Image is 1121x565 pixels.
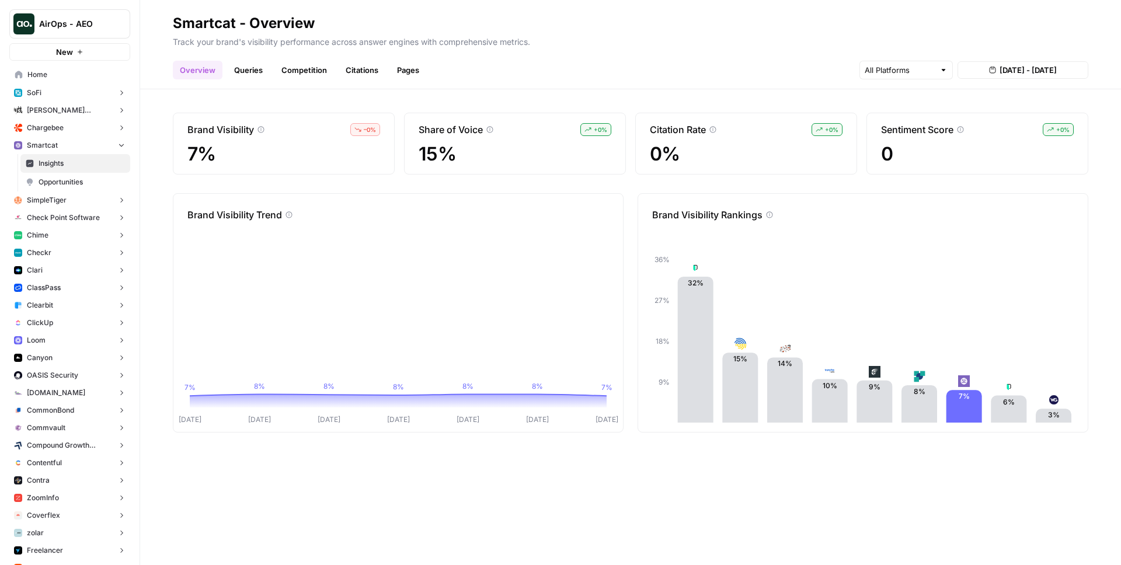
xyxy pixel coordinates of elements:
[14,301,22,309] img: fr92439b8i8d8kixz6owgxh362ib
[659,378,670,386] tspan: 9%
[14,546,22,554] img: a9mur837mohu50bzw3stmy70eh87
[27,335,46,346] span: Loom
[14,371,22,379] img: red1k5sizbc2zfjdzds8kz0ky0wq
[9,191,130,209] button: SimpleTiger
[14,424,22,432] img: xf6b4g7v9n1cfco8wpzm78dqnb6e
[9,402,130,419] button: CommonBond
[14,354,22,362] img: 0idox3onazaeuxox2jono9vm549w
[27,510,60,521] span: Coverflex
[39,177,125,187] span: Opportunities
[869,382,880,391] text: 9%
[419,144,611,165] span: 15%
[27,528,44,538] span: zolar
[9,507,130,524] button: Coverflex
[14,249,22,257] img: 78cr82s63dt93a7yj2fue7fuqlci
[9,367,130,384] button: OASIS Security
[14,459,22,467] img: 2ud796hvc3gw7qwjscn75txc5abr
[179,415,201,424] tspan: [DATE]
[9,472,130,489] button: Contra
[526,415,549,424] tspan: [DATE]
[778,359,792,368] text: 14%
[779,343,791,354] img: 6o061z60sfxjr7gfqghlxg9lxa7j
[9,119,130,137] button: Chargebee
[914,371,925,382] img: zjj6yg0ppghtcqpsvzde8hy78myb
[9,524,130,542] button: zolar
[14,89,22,97] img: apu0vsiwfa15xu8z64806eursjsk
[27,88,41,98] span: SoFi
[655,255,670,264] tspan: 36%
[594,125,607,134] span: + 0 %
[27,195,67,205] span: SimpleTiger
[39,158,125,169] span: Insights
[652,208,763,222] p: Brand Visibility Rankings
[173,14,315,33] div: Smartcat - Overview
[318,415,340,424] tspan: [DATE]
[27,300,53,311] span: Clearbit
[14,266,22,274] img: h6qlr8a97mop4asab8l5qtldq2wv
[865,64,935,76] input: All Platforms
[823,381,837,390] text: 10%
[14,529,22,537] img: 6os5al305rae5m5hhkke1ziqya7s
[27,212,100,223] span: Check Point Software
[248,415,271,424] tspan: [DATE]
[9,84,130,102] button: SoFi
[187,208,282,222] p: Brand Visibility Trend
[173,33,1088,48] p: Track your brand's visibility performance across answer engines with comprehensive metrics.
[14,196,22,204] img: hlg0wqi1id4i6sbxkcpd2tyblcaw
[27,282,61,293] span: ClassPass
[596,415,618,424] tspan: [DATE]
[532,382,543,390] tspan: 8%
[184,383,196,392] tspan: 7%
[56,46,73,58] span: New
[9,349,130,367] button: Canyon
[733,354,747,363] text: 15%
[1003,397,1015,406] text: 6%
[9,489,130,507] button: ZoomInfo
[1056,125,1070,134] span: + 0 %
[9,244,130,261] button: Checkr
[27,105,113,116] span: [PERSON_NAME] [PERSON_NAME] at Work
[339,61,385,79] a: Citations
[13,13,34,34] img: AirOps - AEO Logo
[9,261,130,279] button: Clari
[9,102,130,119] button: [PERSON_NAME] [PERSON_NAME] at Work
[9,43,130,61] button: New
[14,284,22,292] img: z4c86av58qw027qbtb91h24iuhub
[27,318,53,328] span: ClickUp
[869,366,880,378] img: 2k8gb8k7thp3leedglc7viohknso
[9,332,130,349] button: Loom
[655,296,670,305] tspan: 27%
[14,141,22,149] img: rkye1xl29jr3pw1t320t03wecljb
[20,154,130,173] a: Insights
[27,247,51,258] span: Checkr
[27,493,59,503] span: ZoomInfo
[14,336,22,344] img: wev6amecshr6l48lvue5fy0bkco1
[173,61,222,79] a: Overview
[27,423,65,433] span: Commvault
[14,494,22,502] img: hcm4s7ic2xq26rsmuray6dv1kquq
[958,375,970,387] img: rkye1xl29jr3pw1t320t03wecljb
[323,382,335,390] tspan: 8%
[1048,410,1060,419] text: 3%
[27,123,64,133] span: Chargebee
[881,144,1074,165] span: 0
[27,388,85,398] span: [DOMAIN_NAME]
[27,140,58,151] span: Smartcat
[9,314,130,332] button: ClickUp
[9,437,130,454] button: Compound Growth Marketing
[14,319,22,327] img: nyvnio03nchgsu99hj5luicuvesv
[14,406,22,414] img: glq0fklpdxbalhn7i6kvfbbvs11n
[14,214,22,222] img: gddfodh0ack4ddcgj10xzwv4nyos
[656,337,670,346] tspan: 18%
[27,405,74,416] span: CommonBond
[9,384,130,402] button: [DOMAIN_NAME]
[9,454,130,472] button: Contentful
[14,124,22,132] img: jkhkcar56nid5uw4tq7euxnuco2o
[27,353,53,363] span: Canyon
[9,137,130,154] button: Smartcat
[1048,394,1060,406] img: j3x0f1la38ya4nwy89ua94f0mrht
[650,123,706,137] p: Citation Rate
[1003,381,1015,393] img: cqg1uys5leqaxze75m2pwrdy88af
[14,389,22,397] img: k09s5utkby11dt6rxf2w9zgb46r0
[39,18,110,30] span: AirOps - AEO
